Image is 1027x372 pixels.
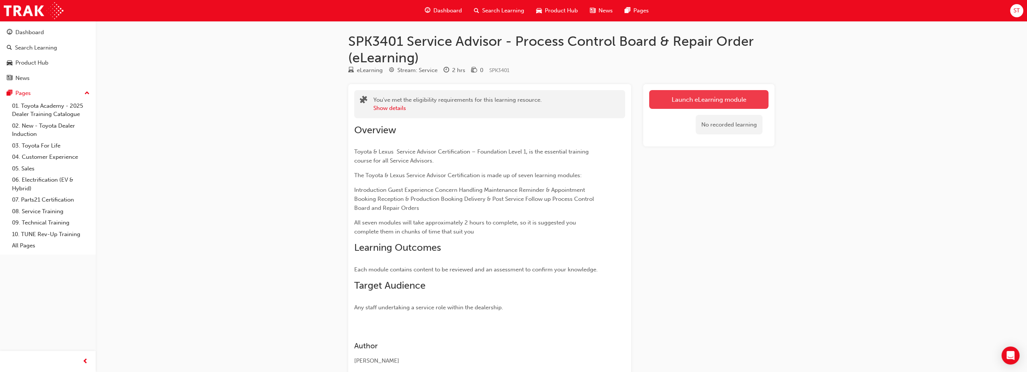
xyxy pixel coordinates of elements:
[15,59,48,67] div: Product Hub
[4,2,63,19] img: Trak
[354,148,590,164] span: Toyota & Lexus Service Advisor Certification – Foundation Level 1, is the essential training cour...
[348,67,354,74] span: learningResourceType_ELEARNING-icon
[468,3,530,18] a: search-iconSearch Learning
[3,56,93,70] a: Product Hub
[3,86,93,100] button: Pages
[452,66,465,75] div: 2 hrs
[444,67,449,74] span: clock-icon
[9,217,93,229] a: 09. Technical Training
[9,229,93,240] a: 10. TUNE Rev-Up Training
[15,44,57,52] div: Search Learning
[3,41,93,55] a: Search Learning
[373,104,406,113] button: Show details
[545,6,578,15] span: Product Hub
[3,71,93,85] a: News
[625,6,630,15] span: pages-icon
[536,6,542,15] span: car-icon
[482,6,524,15] span: Search Learning
[425,6,430,15] span: guage-icon
[83,357,88,366] span: prev-icon
[397,66,438,75] div: Stream: Service
[619,3,655,18] a: pages-iconPages
[633,6,649,15] span: Pages
[389,66,438,75] div: Stream
[357,66,383,75] div: eLearning
[9,100,93,120] a: 01. Toyota Academy - 2025 Dealer Training Catalogue
[9,163,93,175] a: 05. Sales
[489,67,510,74] span: Learning resource code
[84,89,90,98] span: up-icon
[7,75,12,82] span: news-icon
[9,240,93,252] a: All Pages
[3,24,93,86] button: DashboardSearch LearningProduct HubNews
[9,151,93,163] a: 04. Customer Experience
[354,266,598,273] span: Each module contains content to be reviewed and an assessment to confirm your knowledge.
[471,66,483,75] div: Price
[354,242,441,253] span: Learning Outcomes
[649,90,768,109] a: Launch eLearning module
[696,115,762,135] div: No recorded learning
[354,357,598,365] div: [PERSON_NAME]
[3,26,93,39] a: Dashboard
[9,140,93,152] a: 03. Toyota For Life
[1001,346,1019,364] div: Open Intercom Messenger
[354,280,426,291] span: Target Audience
[598,6,613,15] span: News
[354,342,598,350] h3: Author
[348,33,774,66] h1: SPK3401 Service Advisor - Process Control Board & Repair Order (eLearning)
[15,74,30,83] div: News
[15,89,31,98] div: Pages
[9,194,93,206] a: 07. Parts21 Certification
[419,3,468,18] a: guage-iconDashboard
[433,6,462,15] span: Dashboard
[373,96,542,113] div: You've met the eligibility requirements for this learning resource.
[389,67,394,74] span: target-icon
[354,172,582,179] span: The Toyota & Lexus Service Advisor Certification is made up of seven learning modules:
[584,3,619,18] a: news-iconNews
[7,29,12,36] span: guage-icon
[7,45,12,51] span: search-icon
[590,6,595,15] span: news-icon
[354,304,503,311] span: Any staff undertaking a service role within the dealership.
[1010,4,1023,17] button: ST
[354,187,595,211] span: Introduction Guest Experience Concern Handling Maintenance Reminder & Appointment Booking Recepti...
[7,60,12,66] span: car-icon
[9,174,93,194] a: 06. Electrification (EV & Hybrid)
[1013,6,1020,15] span: ST
[348,66,383,75] div: Type
[471,67,477,74] span: money-icon
[480,66,483,75] div: 0
[9,206,93,217] a: 08. Service Training
[444,66,465,75] div: Duration
[15,28,44,37] div: Dashboard
[474,6,479,15] span: search-icon
[354,219,577,235] span: All seven modules will take approximately 2 hours to complete, so it is suggested you complete th...
[7,90,12,97] span: pages-icon
[360,96,367,105] span: puzzle-icon
[354,124,396,136] span: Overview
[530,3,584,18] a: car-iconProduct Hub
[9,120,93,140] a: 02. New - Toyota Dealer Induction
